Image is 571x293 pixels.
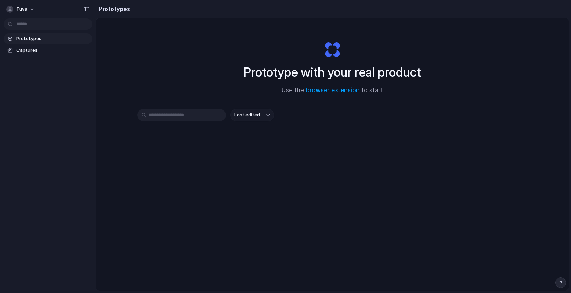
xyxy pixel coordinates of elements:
span: tuva [16,6,27,13]
h2: Prototypes [96,5,130,13]
a: Captures [4,45,92,56]
a: Prototypes [4,33,92,44]
span: Prototypes [16,35,89,42]
h1: Prototype with your real product [244,63,421,82]
span: Captures [16,47,89,54]
button: tuva [4,4,38,15]
a: browser extension [306,87,360,94]
button: Last edited [230,109,274,121]
span: Use the to start [282,86,383,95]
span: Last edited [234,112,260,119]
